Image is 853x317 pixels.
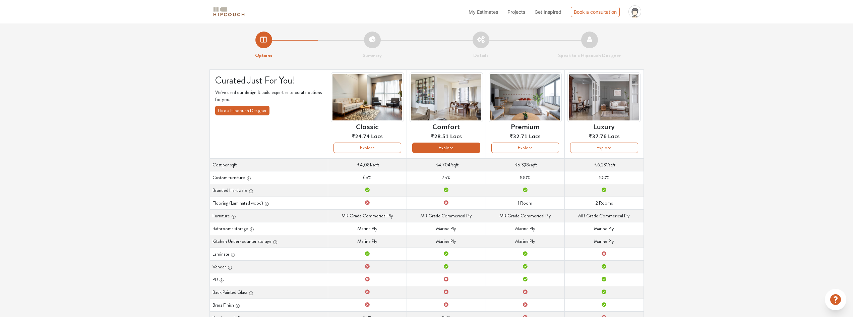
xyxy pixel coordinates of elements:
[486,171,564,184] td: 100%
[589,132,607,140] span: ₹37.76
[529,132,541,140] span: Lacs
[469,9,498,15] span: My Estimates
[412,143,480,153] button: Explore
[209,299,328,311] th: Brass Finish
[357,161,371,168] span: ₹4,081
[209,184,328,197] th: Branded Hardware
[331,72,404,122] img: header-preview
[491,143,559,153] button: Explore
[486,235,564,248] td: Marine Ply
[209,158,328,171] th: Cost per sqft
[432,122,460,130] h6: Comfort
[328,235,407,248] td: Marine Ply
[535,9,561,15] span: Get Inspired
[407,235,486,248] td: Marine Ply
[407,222,486,235] td: Marine Ply
[209,260,328,273] th: Veneer
[209,171,328,184] th: Custom furniture
[209,273,328,286] th: PU
[486,197,564,209] td: 1 Room
[565,158,644,171] td: /sqft
[212,4,246,19] span: logo-horizontal.svg
[565,235,644,248] td: Marine Ply
[509,132,528,140] span: ₹32.71
[511,122,540,130] h6: Premium
[450,132,462,140] span: Lacs
[407,209,486,222] td: MR Grade Commerical Ply
[328,209,407,222] td: MR Grade Commerical Ply
[328,171,407,184] td: 65%
[486,158,564,171] td: /sqft
[328,222,407,235] td: Marine Ply
[486,209,564,222] td: MR Grade Commerical Ply
[356,122,378,130] h6: Classic
[435,161,450,168] span: ₹4,704
[507,9,525,15] span: Projects
[608,132,620,140] span: Lacs
[212,6,246,18] img: logo-horizontal.svg
[255,52,272,59] strong: Options
[209,286,328,299] th: Back Painted Glass
[565,209,644,222] td: MR Grade Commerical Ply
[209,235,328,248] th: Kitchen Under-counter storage
[558,52,621,59] strong: Speak to a Hipcouch Designer
[486,222,564,235] td: Marine Ply
[407,158,486,171] td: /sqft
[431,132,449,140] span: ₹28.51
[215,89,322,103] p: We've used our design & build expertise to curate options for you.
[328,158,407,171] td: /sqft
[352,132,370,140] span: ₹24.74
[565,171,644,184] td: 100%
[407,171,486,184] td: 75%
[209,209,328,222] th: Furniture
[215,106,269,115] button: Hire a Hipcouch Designer
[571,7,620,17] div: Book a consultation
[473,52,488,59] strong: Details
[363,52,382,59] strong: Summary
[565,222,644,235] td: Marine Ply
[489,72,562,122] img: header-preview
[567,72,641,122] img: header-preview
[333,143,401,153] button: Explore
[565,197,644,209] td: 2 Rooms
[209,197,328,209] th: Flooring (Laminated wood)
[594,161,607,168] span: ₹6,231
[410,72,483,122] img: header-preview
[514,161,529,168] span: ₹5,398
[215,75,322,87] h4: Curated Just For You!
[371,132,383,140] span: Lacs
[209,248,328,260] th: Laminate
[570,143,638,153] button: Explore
[209,222,328,235] th: Bathrooms storage
[593,122,615,130] h6: Luxury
